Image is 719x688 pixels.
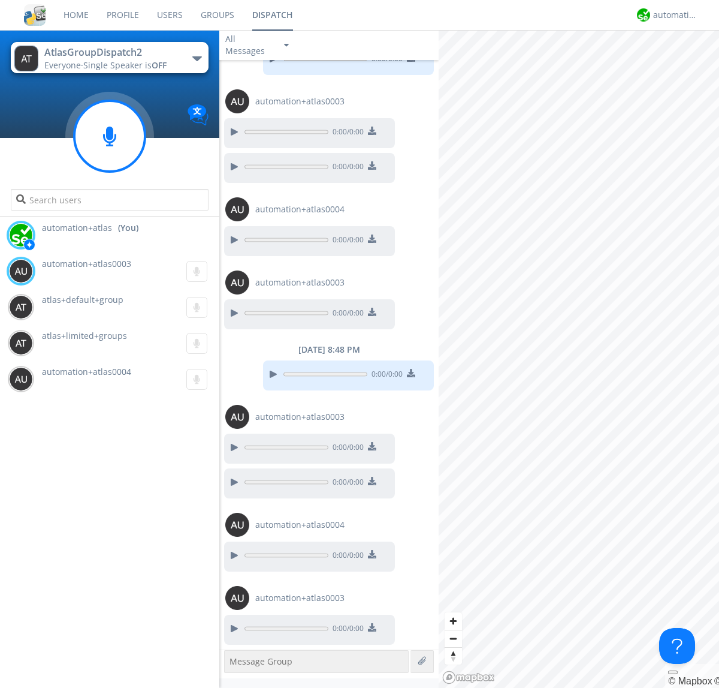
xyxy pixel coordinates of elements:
img: d2d01cd9b4174d08988066c6d424eccd [9,223,33,247]
a: Mapbox [668,676,712,686]
span: automation+atlas0004 [42,366,131,377]
img: 373638.png [9,259,33,283]
button: Reset bearing to north [445,647,462,665]
img: 373638.png [9,331,33,355]
iframe: Toggle Customer Support [659,628,695,664]
div: automation+atlas [653,9,698,21]
span: Single Speaker is [83,59,167,71]
img: 373638.png [9,295,33,319]
span: 0:00 / 0:00 [328,442,364,455]
img: download media button [368,161,376,170]
img: 373638.png [9,367,33,391]
div: [DATE] 8:48 PM [219,344,439,356]
div: AtlasGroupDispatch2 [44,46,179,59]
img: d2d01cd9b4174d08988066c6d424eccd [637,8,650,22]
img: cddb5a64eb264b2086981ab96f4c1ba7 [24,4,46,26]
span: automation+atlas0003 [255,411,345,423]
img: 373638.png [225,197,249,221]
button: Zoom out [445,630,462,647]
span: 0:00 / 0:00 [328,235,364,248]
span: atlas+limited+groups [42,330,127,341]
span: automation+atlas0004 [255,203,345,215]
span: 0:00 / 0:00 [328,623,364,636]
img: 373638.png [14,46,38,71]
span: 0:00 / 0:00 [328,127,364,140]
button: Toggle attribution [668,671,678,674]
img: download media button [368,442,376,450]
img: caret-down-sm.svg [284,44,289,47]
button: AtlasGroupDispatch2Everyone·Single Speaker isOFF [11,42,208,73]
img: 373638.png [225,405,249,429]
div: (You) [118,222,138,234]
div: Everyone · [44,59,179,71]
input: Search users [11,189,208,211]
img: download media button [368,308,376,316]
span: 0:00 / 0:00 [328,161,364,175]
span: 0:00 / 0:00 [367,53,403,67]
span: automation+atlas0004 [255,519,345,531]
span: 0:00 / 0:00 [328,308,364,321]
span: atlas+default+group [42,294,123,305]
span: 0:00 / 0:00 [328,550,364,563]
img: download media button [368,550,376,558]
span: automation+atlas0003 [255,95,345,107]
img: download media button [368,235,376,243]
span: Zoom out [445,630,462,647]
img: download media button [368,623,376,632]
img: download media button [368,127,376,135]
span: automation+atlas [42,222,112,234]
span: 0:00 / 0:00 [328,477,364,490]
img: 373638.png [225,513,249,537]
span: automation+atlas0003 [255,592,345,604]
img: 373638.png [225,586,249,610]
div: All Messages [225,33,273,57]
span: automation+atlas0003 [42,258,131,269]
button: Zoom in [445,612,462,630]
img: Translation enabled [188,104,209,125]
span: automation+atlas0003 [255,277,345,289]
img: download media button [368,477,376,485]
span: 0:00 / 0:00 [367,369,403,382]
img: 373638.png [225,89,249,113]
a: Mapbox logo [442,671,495,684]
span: OFF [152,59,167,71]
img: 373638.png [225,271,249,295]
img: download media button [407,369,415,377]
